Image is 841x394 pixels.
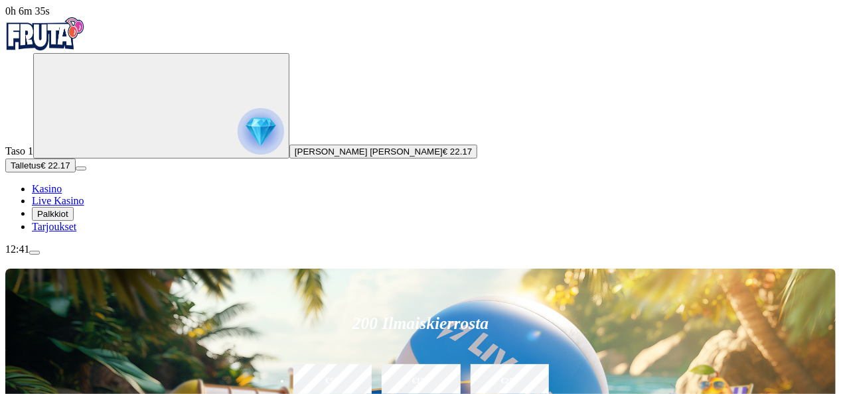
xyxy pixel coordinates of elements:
span: € 22.17 [40,161,70,170]
a: Fruta [5,41,85,52]
a: Tarjoukset [32,221,76,232]
span: € 22.17 [443,147,472,157]
nav: Primary [5,17,836,233]
img: reward progress [238,108,284,155]
button: menu [76,166,86,170]
span: Taso 1 [5,145,33,157]
span: 12:41 [5,243,29,255]
span: [PERSON_NAME] [PERSON_NAME] [295,147,443,157]
a: Kasino [32,183,62,194]
a: Live Kasino [32,195,84,206]
button: menu [29,251,40,255]
button: Talletusplus icon€ 22.17 [5,159,76,172]
nav: Main menu [5,183,836,233]
img: Fruta [5,17,85,50]
span: Palkkiot [37,209,68,219]
span: Talletus [11,161,40,170]
span: user session time [5,5,50,17]
button: Palkkiot [32,207,74,221]
button: [PERSON_NAME] [PERSON_NAME]€ 22.17 [289,145,477,159]
button: reward progress [33,53,289,159]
